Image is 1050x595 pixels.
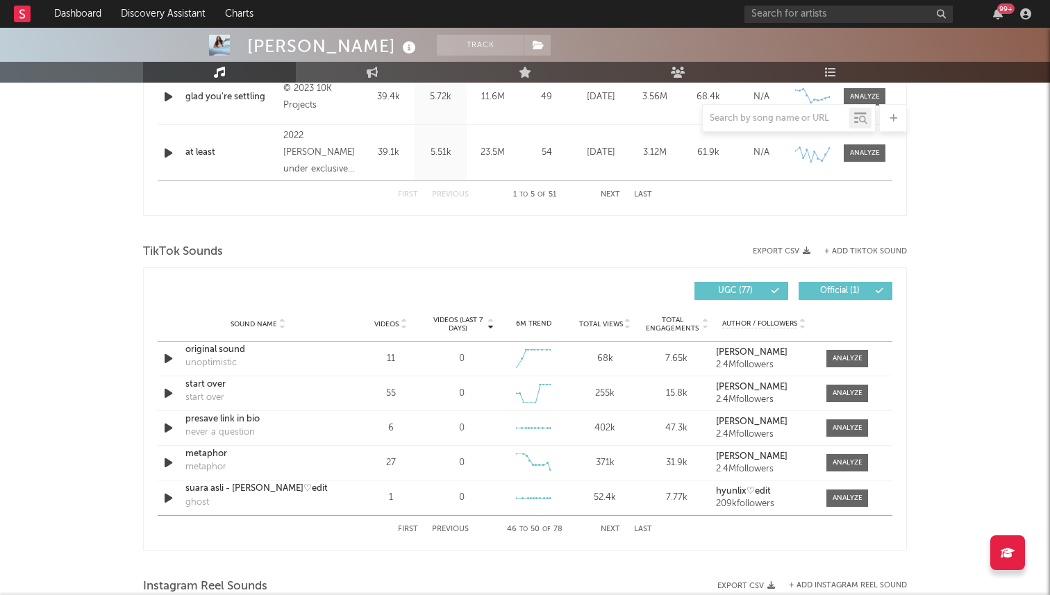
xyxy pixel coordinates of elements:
div: © 2023 10K Projects [283,81,359,114]
div: 27 [358,456,423,470]
button: + Add TikTok Sound [824,248,907,255]
div: 402k [573,421,637,435]
div: 0 [459,352,465,366]
div: start over [185,391,224,405]
button: Official(1) [799,282,892,300]
div: 209k followers [716,499,812,509]
span: Author / Followers [722,319,797,328]
a: metaphor [185,447,331,461]
div: 2.4M followers [716,430,812,439]
div: 255k [573,387,637,401]
input: Search for artists [744,6,953,23]
div: 0 [459,456,465,470]
div: 52.4k [573,491,637,505]
div: 2.4M followers [716,464,812,474]
button: First [398,526,418,533]
a: [PERSON_NAME] [716,383,812,392]
button: Next [601,191,620,199]
div: 7.65k [644,352,709,366]
a: presave link in bio [185,412,331,426]
a: suara asli - [PERSON_NAME]♡edit [185,482,331,496]
div: 0 [459,387,465,401]
a: [PERSON_NAME] [716,417,812,427]
div: 46 50 78 [497,521,573,538]
div: 11 [358,352,423,366]
div: 11.6M [470,90,515,104]
button: Previous [432,191,469,199]
div: 55 [358,387,423,401]
div: 47.3k [644,421,709,435]
a: hyunlix♡edit [716,487,812,496]
strong: [PERSON_NAME] [716,383,787,392]
a: at least [185,146,276,160]
div: 0 [459,421,465,435]
div: [DATE] [578,146,624,160]
a: original sound [185,343,331,357]
span: Videos [374,320,399,328]
div: N/A [738,146,785,160]
span: to [519,192,528,198]
div: N/A [738,90,785,104]
button: Track [437,35,524,56]
a: [PERSON_NAME] [716,348,812,358]
button: 99+ [993,8,1003,19]
div: 2.4M followers [716,395,812,405]
div: 5.51k [418,146,463,160]
span: TikTok Sounds [143,244,223,260]
div: 7.77k [644,491,709,505]
span: Official ( 1 ) [808,287,872,295]
div: 1 [358,491,423,505]
button: + Add TikTok Sound [810,248,907,255]
button: Export CSV [753,247,810,255]
span: of [537,192,546,198]
div: 68.4k [685,90,731,104]
div: 3.56M [631,90,678,104]
span: Total Views [579,320,623,328]
span: Videos (last 7 days) [430,316,486,333]
div: ghost [185,496,209,510]
div: 5.72k [418,90,463,104]
div: 99 + [997,3,1015,14]
div: 39.4k [366,90,411,104]
span: UGC ( 77 ) [703,287,767,295]
div: 6M Trend [501,319,566,329]
a: [PERSON_NAME] [716,452,812,462]
button: Last [634,526,652,533]
strong: [PERSON_NAME] [716,348,787,357]
span: Sound Name [231,320,277,328]
div: 68k [573,352,637,366]
strong: [PERSON_NAME] [716,452,787,461]
div: 61.9k [685,146,731,160]
div: metaphor [185,460,226,474]
div: 371k [573,456,637,470]
span: Instagram Reel Sounds [143,578,267,595]
div: never a question [185,426,255,439]
button: Last [634,191,652,199]
div: [DATE] [578,90,624,104]
strong: [PERSON_NAME] [716,417,787,426]
div: 3.12M [631,146,678,160]
button: Export CSV [717,582,775,590]
div: 2.4M followers [716,360,812,370]
a: glad you're settling [185,90,276,104]
button: Previous [432,526,469,533]
div: 1 5 51 [497,187,573,203]
strong: hyunlix♡edit [716,487,771,496]
div: 0 [459,491,465,505]
div: + Add Instagram Reel Sound [775,582,907,589]
button: First [398,191,418,199]
div: [PERSON_NAME] [247,35,419,58]
input: Search by song name or URL [703,113,849,124]
a: start over [185,378,331,392]
div: unoptimistic [185,356,237,370]
button: + Add Instagram Reel Sound [789,582,907,589]
div: 39.1k [366,146,411,160]
button: Next [601,526,620,533]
